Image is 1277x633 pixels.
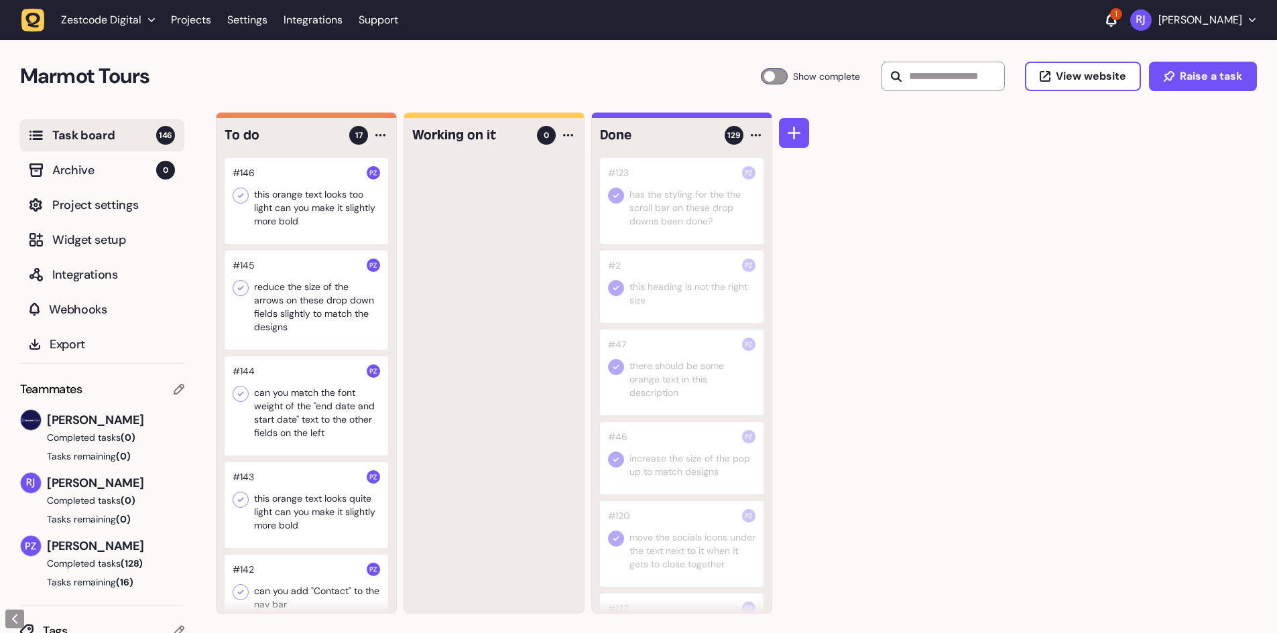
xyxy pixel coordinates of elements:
span: [PERSON_NAME] [47,474,184,492]
span: Show complete [793,68,860,84]
img: Paris Zisis [742,509,755,522]
span: [PERSON_NAME] [47,537,184,555]
a: Integrations [284,8,343,32]
span: 17 [355,129,363,141]
span: (128) [121,557,143,569]
button: Raise a task [1149,62,1257,91]
button: Integrations [20,259,184,291]
span: (0) [121,494,135,506]
p: [PERSON_NAME] [1158,13,1242,27]
span: Integrations [52,265,175,284]
h4: To do [225,126,340,145]
img: Paris Zisis [367,166,380,180]
img: Paris Zisis [367,563,380,576]
span: Zestcode Digital [61,13,141,27]
span: View website [1056,71,1126,82]
div: 1 [1110,8,1122,20]
a: Projects [171,8,211,32]
span: 0 [544,129,549,141]
a: Support [359,13,398,27]
button: Tasks remaining(16) [20,575,184,589]
img: Paris Zisis [367,364,380,378]
img: Riki-leigh Jones [1130,9,1152,31]
img: Paris Zisis [742,166,755,180]
span: 0 [156,161,175,180]
button: Project settings [20,189,184,221]
span: Export [50,335,175,354]
button: Task board146 [20,119,184,151]
h4: Done [600,126,715,145]
span: Task board [52,126,156,145]
h4: Working on it [412,126,528,145]
button: Tasks remaining(0) [20,512,184,526]
img: Paris Zisis [21,536,41,556]
button: Completed tasks(128) [20,557,174,570]
span: Project settings [52,196,175,214]
h2: Marmot Tours [20,60,761,92]
span: (0) [116,450,131,462]
button: Widget setup [20,224,184,256]
span: 129 [727,129,741,141]
img: Riki-leigh Jones [21,473,41,493]
button: Export [20,328,184,360]
span: (0) [121,431,135,443]
span: Teammates [20,380,82,399]
img: Paris Zisis [742,430,755,443]
a: Settings [227,8,267,32]
button: Zestcode Digital [21,8,163,32]
button: Webhooks [20,293,184,326]
span: 146 [156,126,175,145]
img: Paris Zisis [742,602,755,615]
button: Completed tasks(0) [20,494,174,507]
button: View website [1025,62,1141,91]
img: Paris Zisis [742,338,755,351]
button: [PERSON_NAME] [1130,9,1256,31]
img: Paris Zisis [367,470,380,484]
button: Archive0 [20,154,184,186]
span: (16) [116,576,133,588]
img: Paris Zisis [742,259,755,272]
span: Raise a task [1180,71,1242,82]
img: Harry Robinson [21,410,41,430]
span: Archive [52,161,156,180]
span: (0) [116,513,131,525]
span: Widget setup [52,230,175,249]
span: Webhooks [49,300,175,319]
button: Completed tasks(0) [20,431,174,444]
button: Tasks remaining(0) [20,449,184,463]
img: Paris Zisis [367,259,380,272]
span: [PERSON_NAME] [47,411,184,429]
